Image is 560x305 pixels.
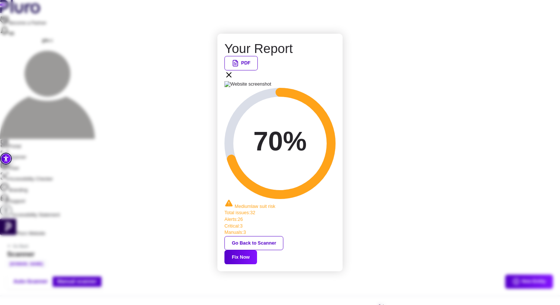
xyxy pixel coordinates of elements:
button: PDF [224,56,258,70]
h2: Your Report [224,41,336,56]
li: Alerts : [224,216,336,223]
div: Medium law suit risk [224,199,336,210]
button: Fix Now [224,250,257,264]
img: Website screenshot [224,81,336,88]
span: 3 [243,230,246,235]
span: 3 [240,223,243,229]
li: Total issues : [224,210,336,216]
text: 70% [253,126,307,156]
span: 26 [238,217,243,222]
button: Go Back to Scanner [224,236,283,250]
span: 32 [250,210,255,215]
li: Manuals : [224,229,336,236]
li: Critical : [224,223,336,230]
